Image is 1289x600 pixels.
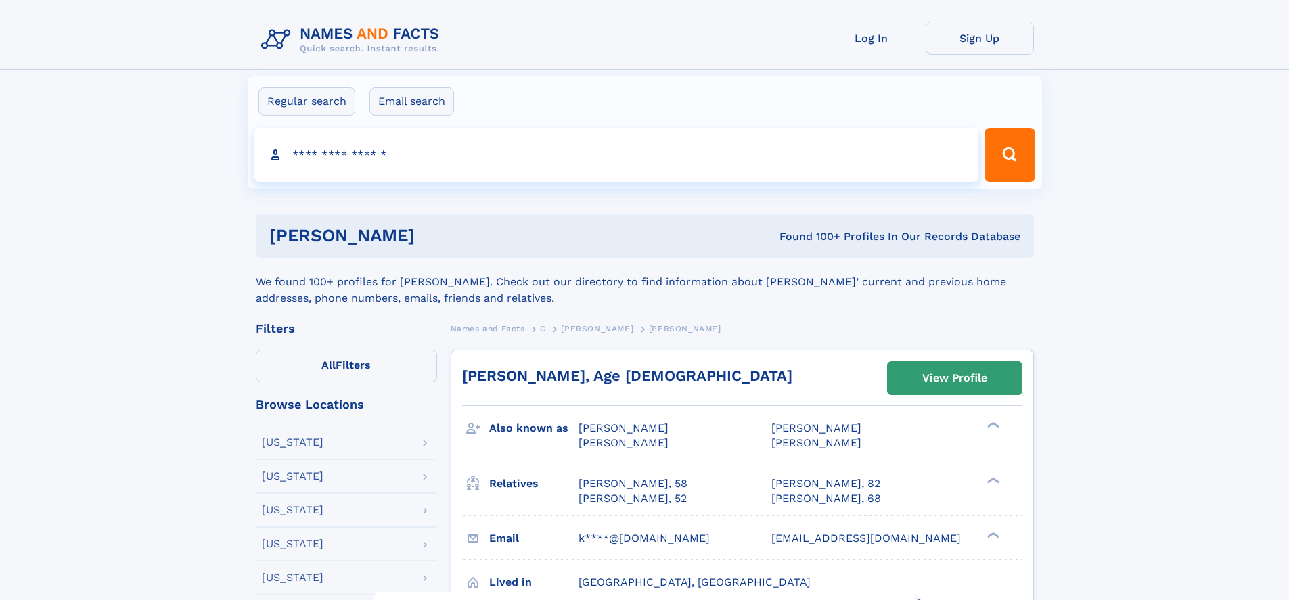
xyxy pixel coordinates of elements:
h3: Email [489,527,579,550]
div: [US_STATE] [262,505,323,515]
h3: Also known as [489,417,579,440]
span: [PERSON_NAME] [771,436,861,449]
span: [EMAIL_ADDRESS][DOMAIN_NAME] [771,532,961,545]
div: [US_STATE] [262,538,323,549]
a: [PERSON_NAME], 68 [771,491,881,506]
h3: Lived in [489,571,579,594]
div: We found 100+ profiles for [PERSON_NAME]. Check out our directory to find information about [PERS... [256,258,1034,306]
h1: [PERSON_NAME] [269,227,597,244]
span: C [540,324,546,333]
div: Found 100+ Profiles In Our Records Database [597,229,1020,244]
div: [US_STATE] [262,437,323,448]
span: [PERSON_NAME] [579,436,669,449]
div: Filters [256,323,437,335]
div: View Profile [922,363,987,394]
h3: Relatives [489,472,579,495]
a: Sign Up [926,22,1034,55]
a: [PERSON_NAME], 82 [771,476,880,491]
div: ❯ [984,421,1000,430]
span: [PERSON_NAME] [579,421,669,434]
div: [US_STATE] [262,572,323,583]
a: View Profile [888,362,1022,394]
span: All [321,359,336,371]
a: Names and Facts [451,320,525,337]
label: Regular search [258,87,355,116]
span: [PERSON_NAME] [561,324,633,333]
span: [GEOGRAPHIC_DATA], [GEOGRAPHIC_DATA] [579,576,811,589]
img: Logo Names and Facts [256,22,451,58]
label: Email search [369,87,454,116]
div: ❯ [984,476,1000,484]
div: ❯ [984,530,1000,539]
span: [PERSON_NAME] [771,421,861,434]
a: Log In [817,22,926,55]
input: search input [254,128,979,182]
a: [PERSON_NAME] [561,320,633,337]
a: C [540,320,546,337]
a: [PERSON_NAME], 52 [579,491,687,506]
a: [PERSON_NAME], Age [DEMOGRAPHIC_DATA] [462,367,792,384]
div: Browse Locations [256,398,437,411]
a: [PERSON_NAME], 58 [579,476,687,491]
div: [US_STATE] [262,471,323,482]
span: [PERSON_NAME] [649,324,721,333]
button: Search Button [985,128,1035,182]
label: Filters [256,350,437,382]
